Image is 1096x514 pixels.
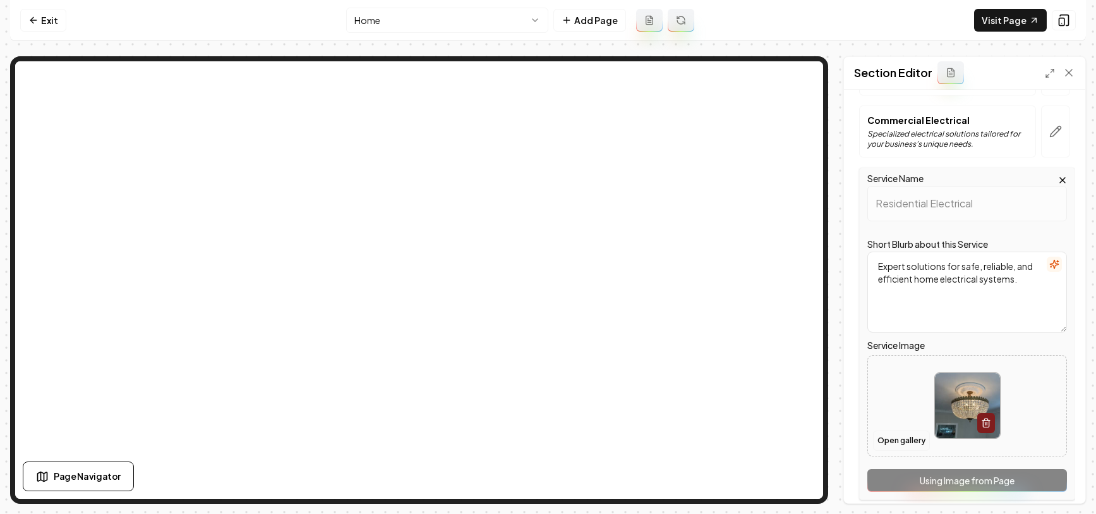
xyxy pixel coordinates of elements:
button: Add Page [553,9,626,32]
label: Service Image [867,338,1067,353]
h2: Section Editor [854,64,932,82]
button: Add admin page prompt [636,9,663,32]
label: Service Name [867,173,924,184]
button: Add admin section prompt [937,61,964,84]
span: Page Navigator [54,470,121,483]
a: Exit [20,9,66,32]
button: Open gallery [873,431,930,451]
a: Visit Page [974,9,1047,32]
button: Page Navigator [23,462,134,491]
button: Regenerate page [668,9,694,32]
p: Commercial Electrical [867,114,1028,126]
input: Service Name [867,186,1067,221]
p: Specialized electrical solutions tailored for your business's unique needs. [867,129,1028,149]
img: image [935,373,1000,438]
label: Short Blurb about this Service [867,238,988,250]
